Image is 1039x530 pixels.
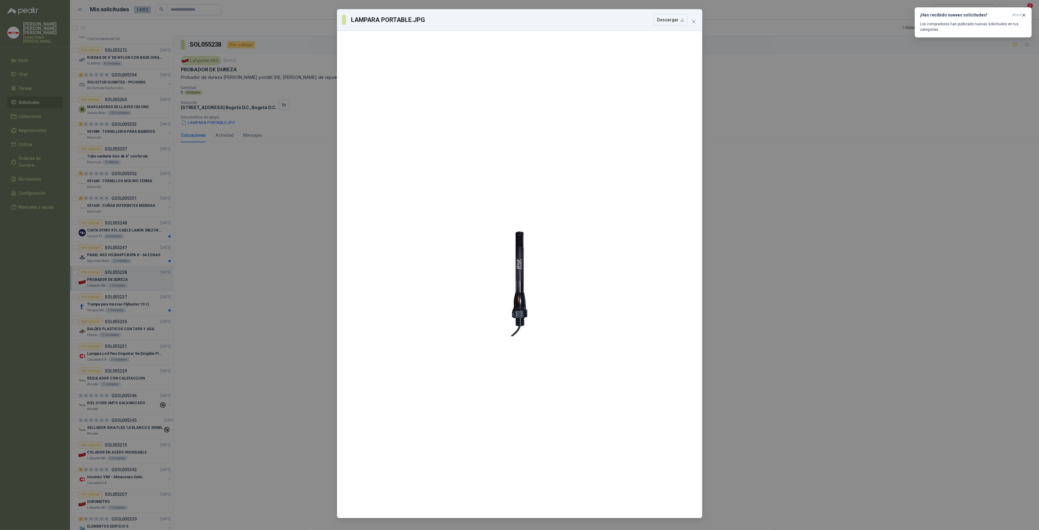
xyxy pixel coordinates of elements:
[689,17,699,26] button: Close
[691,19,696,24] span: close
[351,15,426,24] h3: LAMPARA PORTABLE.JPG
[920,21,1027,32] p: Los compradores han publicado nuevas solicitudes en tus categorías.
[915,7,1032,37] button: ¡Has recibido nuevas solicitudes!ahora Los compradores han publicado nuevas solicitudes en tus ca...
[920,12,1009,18] h3: ¡Has recibido nuevas solicitudes!
[654,14,688,26] button: Descargar
[1012,12,1022,18] span: ahora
